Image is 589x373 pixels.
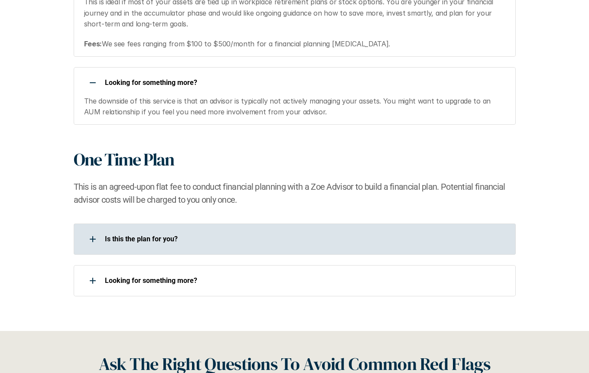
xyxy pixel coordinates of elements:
[74,149,174,170] h1: One Time Plan
[84,96,505,118] p: The downside of this service is that an advisor is typically not actively managing your assets. Y...
[74,180,516,206] h2: This is an agreed-upon flat fee to conduct financial planning with a Zoe Advisor to build a finan...
[84,39,102,48] strong: Fees:
[105,276,504,285] p: Looking for something more?​
[105,235,504,243] p: Is this the plan for you?​
[105,78,504,87] p: Looking for something more?​
[84,39,505,50] p: We see fees ranging from $100 to $500/month for a financial planning [MEDICAL_DATA].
